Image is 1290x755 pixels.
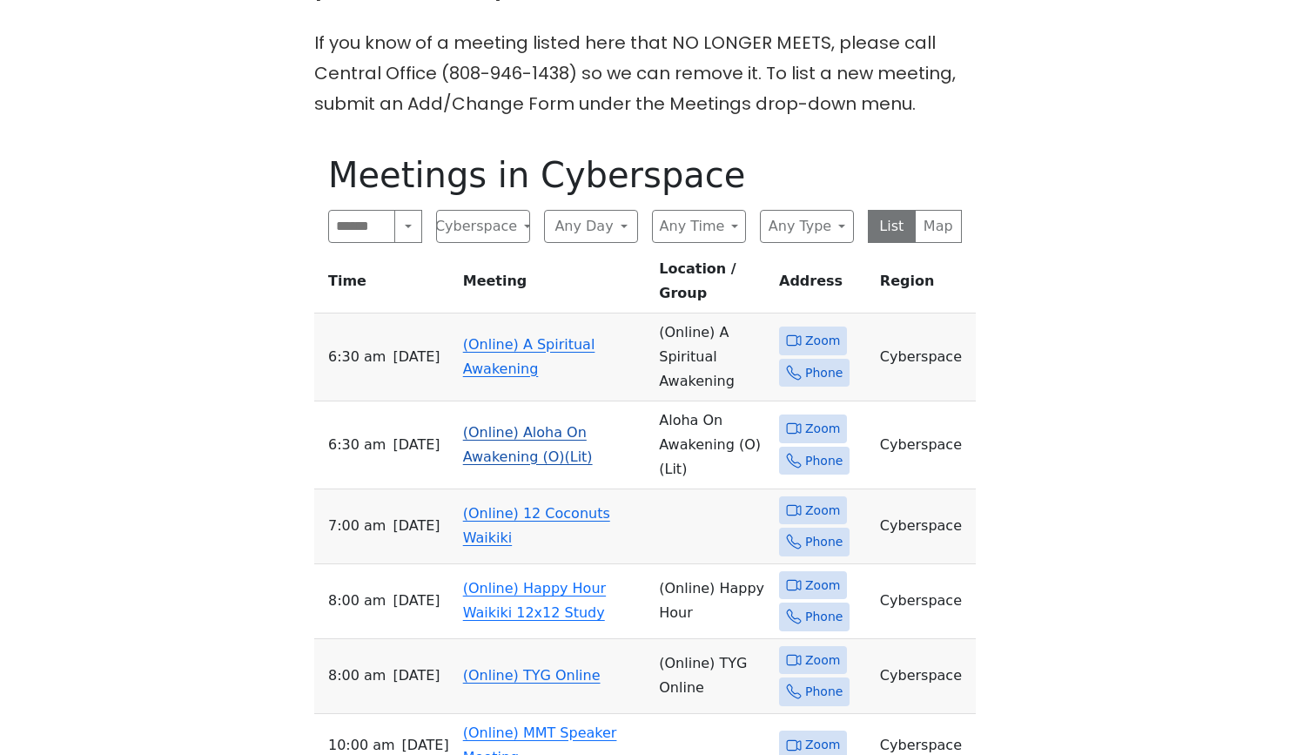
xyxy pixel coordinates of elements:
span: [DATE] [393,433,440,457]
button: List [868,210,916,243]
th: Location / Group [652,257,772,313]
th: Region [873,257,976,313]
button: Search [394,210,422,243]
span: 6:30 AM [328,433,386,457]
th: Time [314,257,456,313]
td: Cyberspace [873,564,976,639]
input: Search [328,210,395,243]
button: Any Day [544,210,638,243]
span: 7:00 AM [328,514,386,538]
span: [DATE] [393,664,440,688]
span: Zoom [805,500,840,522]
td: (Online) TYG Online [652,639,772,714]
th: Address [772,257,873,313]
td: (Online) A Spiritual Awakening [652,313,772,401]
span: Phone [805,531,843,553]
a: (Online) 12 Coconuts Waikiki [463,505,610,546]
td: Cyberspace [873,401,976,489]
td: (Online) Happy Hour [652,564,772,639]
a: (Online) Aloha On Awakening (O)(Lit) [463,424,593,465]
span: 8:00 AM [328,589,386,613]
span: Zoom [805,650,840,671]
span: Zoom [805,575,840,597]
a: (Online) A Spiritual Awakening [463,336,595,377]
span: Zoom [805,418,840,440]
p: If you know of a meeting listed here that NO LONGER MEETS, please call Central Office (808-946-14... [314,28,976,119]
button: Any Time [652,210,746,243]
td: Cyberspace [873,313,976,401]
td: Aloha On Awakening (O) (Lit) [652,401,772,489]
span: Phone [805,450,843,472]
span: [DATE] [393,514,440,538]
a: (Online) Happy Hour Waikiki 12x12 Study [463,580,606,621]
button: Cyberspace [436,210,530,243]
button: Any Type [760,210,854,243]
a: (Online) TYG Online [463,667,601,684]
td: Cyberspace [873,489,976,564]
button: Map [915,210,963,243]
span: [DATE] [393,589,440,613]
span: Phone [805,681,843,703]
span: 6:30 AM [328,345,386,369]
span: 8:00 AM [328,664,386,688]
span: Zoom [805,330,840,352]
span: Phone [805,606,843,628]
span: Phone [805,362,843,384]
span: [DATE] [393,345,440,369]
td: Cyberspace [873,639,976,714]
th: Meeting [456,257,653,313]
h1: Meetings in Cyberspace [328,154,962,196]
